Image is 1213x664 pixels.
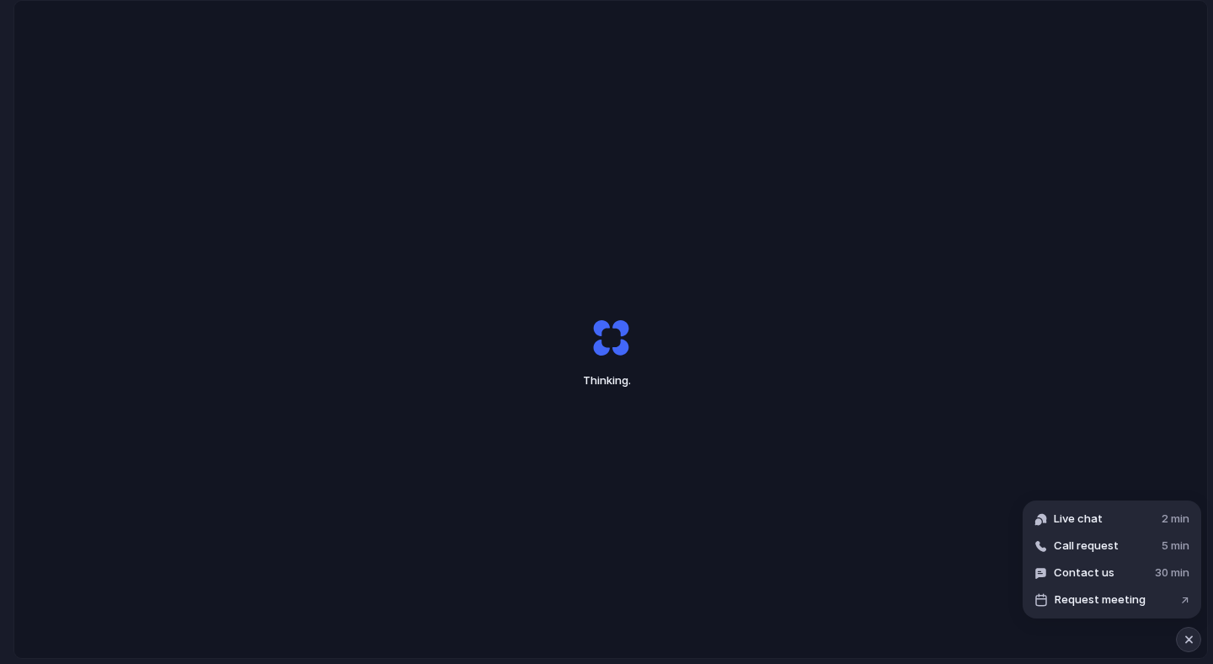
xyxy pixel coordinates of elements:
[1162,538,1189,554] span: 5 min
[1054,565,1114,581] span: Contact us
[1028,506,1196,533] button: Live chat2 min
[1054,511,1103,527] span: Live chat
[1055,592,1146,608] span: Request meeting
[1162,511,1189,527] span: 2 min
[1054,538,1119,554] span: Call request
[1181,592,1189,608] span: ↗
[554,372,667,389] span: Thinking
[628,373,631,387] span: .
[1028,560,1196,586] button: Contact us30 min
[1028,533,1196,560] button: Call request5 min
[1155,565,1189,581] span: 30 min
[1028,586,1196,613] button: Request meeting↗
